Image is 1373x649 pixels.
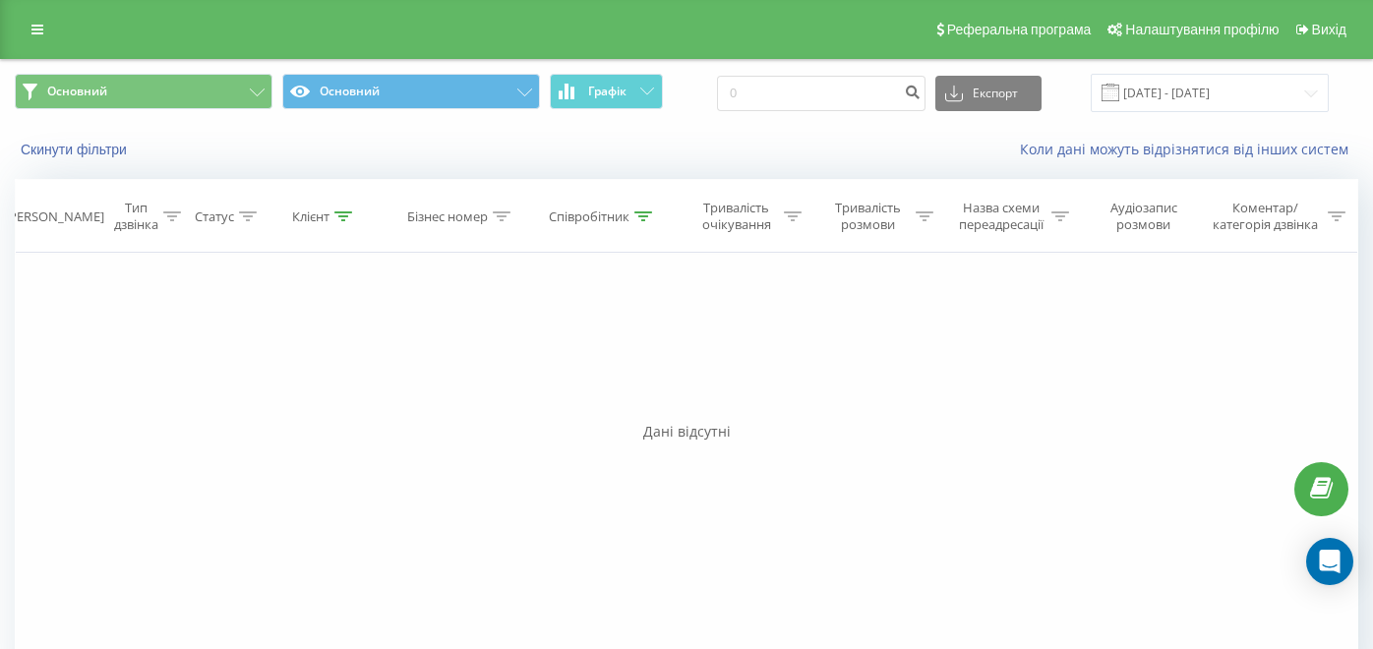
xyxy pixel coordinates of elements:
div: Тип дзвінка [114,200,158,233]
div: Тривалість розмови [824,200,910,233]
div: Коментар/категорія дзвінка [1208,200,1323,233]
span: Вихід [1312,22,1346,37]
span: Графік [588,85,627,98]
button: Основний [282,74,540,109]
div: Співробітник [549,208,629,225]
button: Експорт [935,76,1042,111]
a: Коли дані можуть відрізнятися вiд інших систем [1020,140,1358,158]
span: Налаштування профілю [1125,22,1279,37]
div: Дані відсутні [15,422,1358,442]
button: Основний [15,74,272,109]
div: Статус [195,208,234,225]
div: Клієнт [292,208,329,225]
input: Пошук за номером [717,76,925,111]
span: Реферальна програма [947,22,1092,37]
button: Графік [550,74,663,109]
button: Скинути фільтри [15,141,137,158]
div: Назва схеми переадресації [956,200,1047,233]
div: [PERSON_NAME] [5,208,104,225]
span: Основний [47,84,107,99]
div: Тривалість очікування [693,200,779,233]
div: Open Intercom Messenger [1306,538,1353,585]
div: Бізнес номер [407,208,488,225]
div: Аудіозапис розмови [1092,200,1195,233]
